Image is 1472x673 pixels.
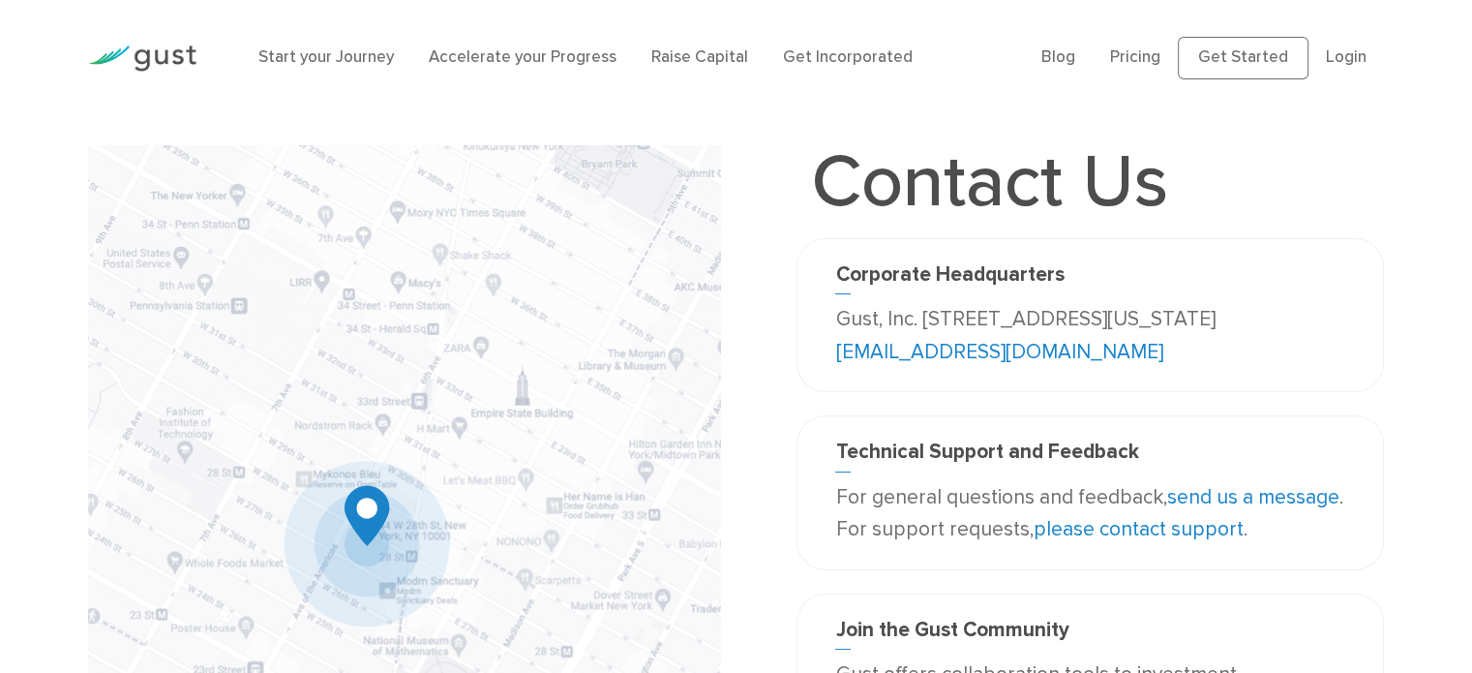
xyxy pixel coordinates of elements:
a: Start your Journey [258,47,394,67]
a: Login [1326,47,1367,67]
a: Pricing [1110,47,1160,67]
a: Get Incorporated [783,47,913,67]
a: Accelerate your Progress [429,47,616,67]
h3: Corporate Headquarters [835,262,1344,294]
p: Gust, Inc. [STREET_ADDRESS][US_STATE] [835,303,1344,368]
a: Raise Capital [651,47,748,67]
a: send us a message [1166,485,1338,509]
h3: Technical Support and Feedback [835,440,1344,472]
a: Get Started [1178,37,1308,79]
h1: Contact Us [796,145,1182,219]
a: please contact support [1033,517,1243,541]
a: [EMAIL_ADDRESS][DOMAIN_NAME] [835,340,1162,364]
p: For general questions and feedback, . For support requests, . [835,481,1344,546]
a: Blog [1041,47,1075,67]
img: Gust Logo [88,46,196,72]
h3: Join the Gust Community [835,618,1344,650]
